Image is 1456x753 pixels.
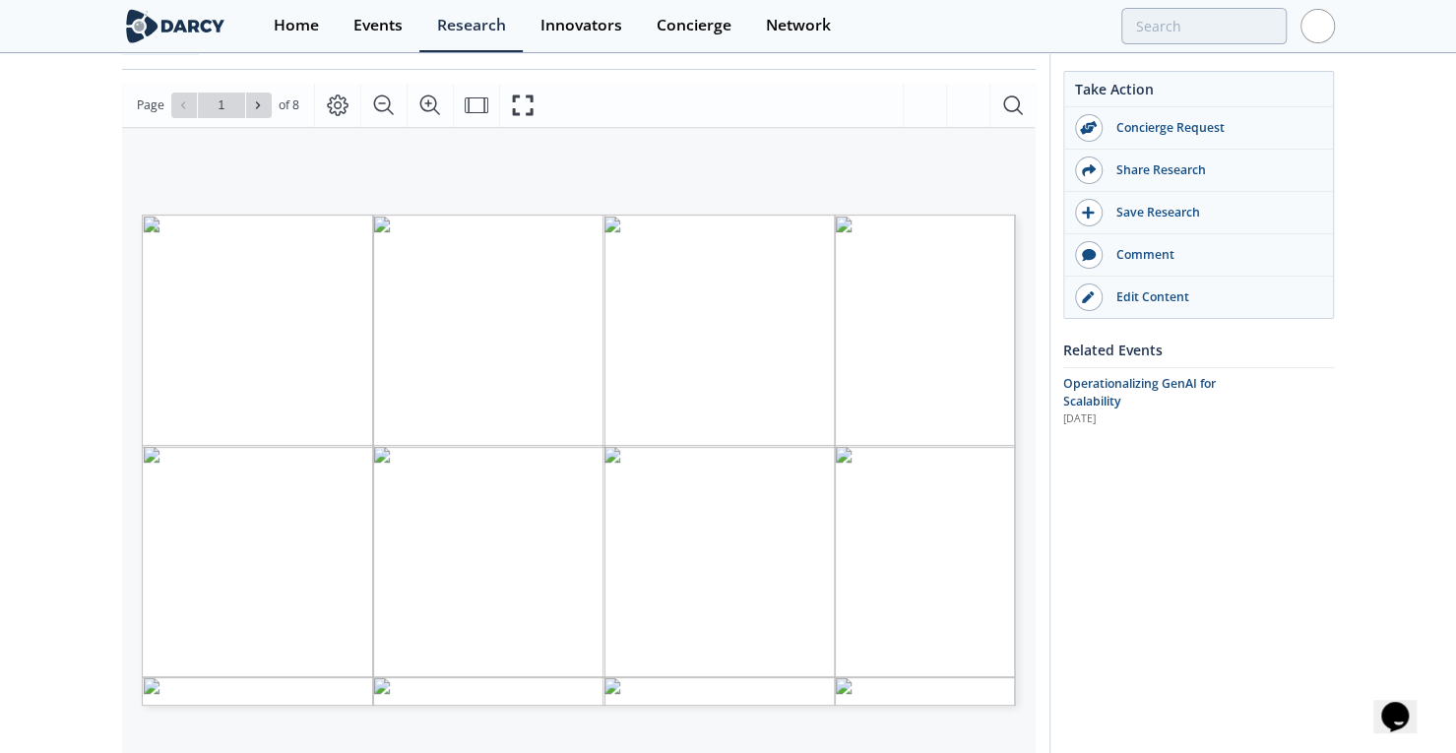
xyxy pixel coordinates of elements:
div: Network [766,18,831,33]
div: Save Research [1103,204,1323,221]
iframe: chat widget [1373,674,1436,733]
span: Operationalizing GenAI for Scalability [1063,375,1216,409]
div: Take Action [1064,79,1333,107]
div: Share Research [1103,161,1323,179]
div: Research [437,18,506,33]
div: [DATE] [1063,411,1237,427]
input: Advanced Search [1121,8,1287,44]
div: Concierge Request [1103,119,1323,137]
div: Home [274,18,319,33]
div: Events [353,18,403,33]
img: Profile [1300,9,1335,43]
img: logo-wide.svg [122,9,229,43]
div: Related Events [1063,333,1334,367]
div: Edit Content [1103,288,1323,306]
a: Edit Content [1064,277,1333,318]
div: Innovators [540,18,622,33]
div: Comment [1103,246,1323,264]
div: Concierge [657,18,731,33]
a: Operationalizing GenAI for Scalability [DATE] [1063,375,1334,427]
